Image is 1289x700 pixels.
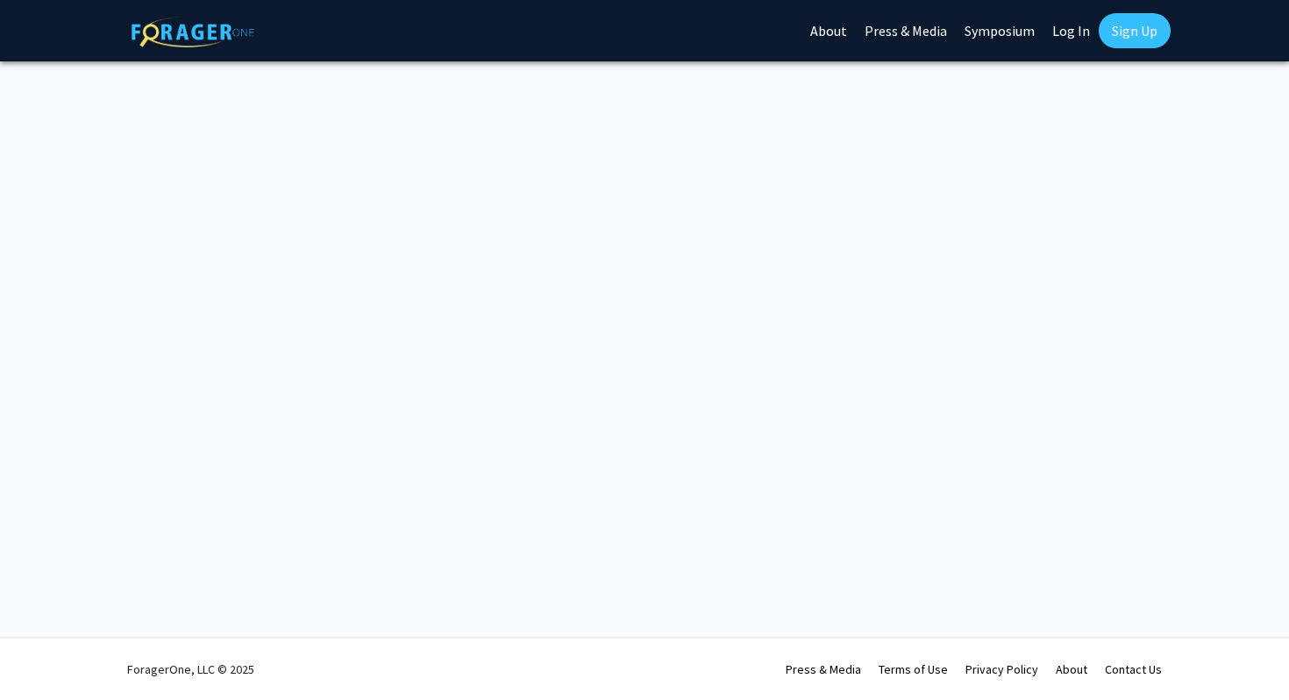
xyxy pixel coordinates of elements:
a: About [1056,661,1087,677]
img: ForagerOne Logo [132,17,254,47]
a: Privacy Policy [965,661,1038,677]
a: Sign Up [1099,13,1171,48]
a: Terms of Use [879,661,948,677]
div: ForagerOne, LLC © 2025 [127,639,254,700]
a: Press & Media [786,661,861,677]
a: Contact Us [1105,661,1162,677]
